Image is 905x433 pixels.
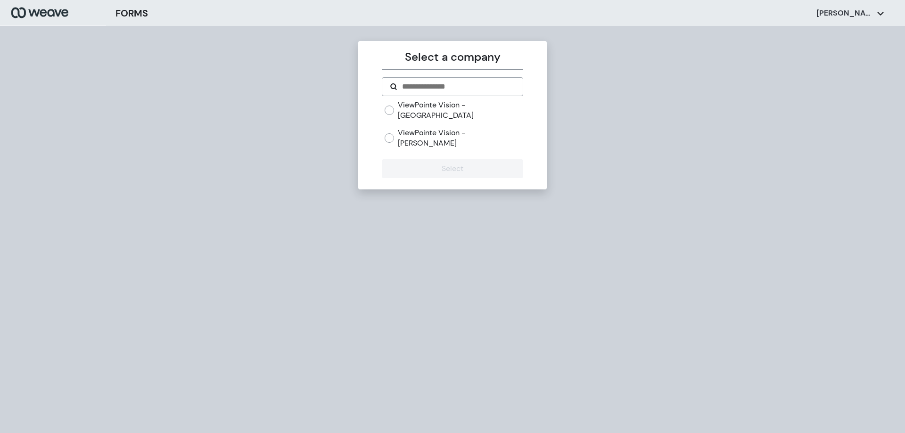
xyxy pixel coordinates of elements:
h3: FORMS [115,6,148,20]
button: Select [382,159,523,178]
input: Search [401,81,515,92]
p: Select a company [382,49,523,65]
label: ViewPointe Vision - [PERSON_NAME] [398,128,523,148]
label: ViewPointe Vision - [GEOGRAPHIC_DATA] [398,100,523,120]
p: [PERSON_NAME] [816,8,873,18]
